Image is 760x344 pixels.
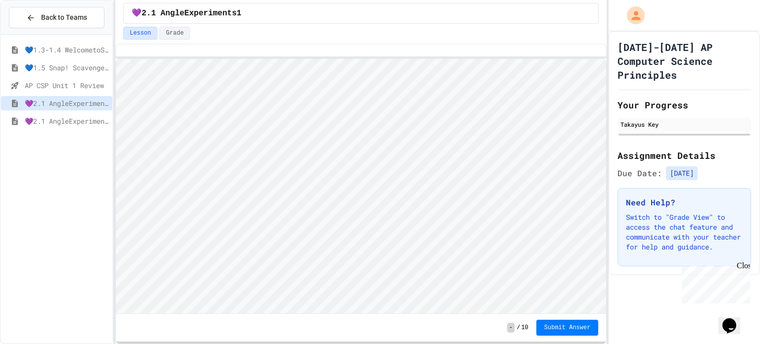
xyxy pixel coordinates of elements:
button: Grade [159,27,190,40]
div: Takayus Key [620,120,748,129]
button: Lesson [123,27,157,40]
h2: Assignment Details [617,148,751,162]
span: - [507,323,515,333]
button: Back to Teams [9,7,104,28]
span: Submit Answer [544,324,591,332]
span: / [517,324,520,332]
iframe: Snap! Programming Environment [116,59,606,313]
span: Due Date: [617,167,662,179]
div: Chat with us now!Close [4,4,68,63]
iframe: chat widget [678,261,750,303]
span: 💙1.5 Snap! ScavengerHunt [25,62,108,73]
h1: [DATE]-[DATE] AP Computer Science Principles [617,40,751,82]
span: 💙1.3-1.4 WelcometoSnap! [25,45,108,55]
button: Submit Answer [536,320,599,336]
span: 10 [521,324,528,332]
p: Switch to "Grade View" to access the chat feature and communicate with your teacher for help and ... [626,212,743,252]
span: 💜2.1 AngleExperiments2 [25,116,108,126]
div: My Account [617,4,647,27]
span: 💜2.1 AngleExperiments1 [132,7,241,19]
span: AP CSP Unit 1 Review [25,80,108,91]
span: 💜2.1 AngleExperiments1 [25,98,108,108]
span: Back to Teams [41,12,87,23]
span: [DATE] [666,166,698,180]
iframe: chat widget [718,304,750,334]
h3: Need Help? [626,197,743,208]
h2: Your Progress [617,98,751,112]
